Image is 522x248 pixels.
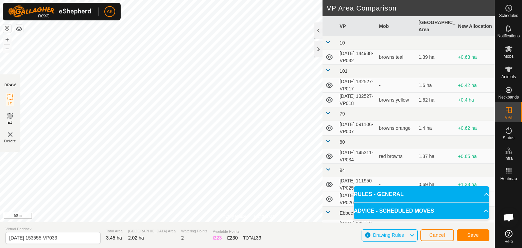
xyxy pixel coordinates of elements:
[5,226,101,232] span: Virtual Paddock
[455,149,495,164] td: +0.65 ha
[416,121,455,136] td: 1.4 ha
[337,121,376,136] td: [DATE] 091106-VP007
[501,75,516,79] span: Animals
[327,4,495,12] h2: VP Area Comparison
[340,139,345,145] span: 80
[495,227,522,246] a: Help
[504,240,513,244] span: Help
[181,235,184,241] span: 2
[128,228,176,234] span: [GEOGRAPHIC_DATA] Area
[227,234,238,242] div: EZ
[8,5,93,18] img: Gallagher Logo
[379,54,413,61] div: browns teal
[8,101,12,106] span: IZ
[216,235,222,241] span: 23
[455,121,495,136] td: +0.62 ha
[340,111,345,117] span: 79
[416,177,455,192] td: 0.69 ha
[500,177,517,181] span: Heatmap
[416,149,455,164] td: 1.37 ha
[6,130,14,139] img: VP
[416,220,455,235] td: 28.87 ha
[3,45,11,53] button: –
[455,177,495,192] td: +1.33 ha
[455,93,495,107] td: +0.4 ha
[429,232,445,238] span: Cancel
[354,190,404,198] span: RULES - GENERAL
[373,232,404,238] span: Drawing Rules
[354,186,489,202] p-accordion-header: RULES - GENERAL
[416,78,455,93] td: 1.6 ha
[420,229,454,241] button: Cancel
[106,235,122,241] span: 3.45 ha
[4,83,16,88] div: DRAW
[337,93,376,107] td: [DATE] 132527-VP018
[128,235,144,241] span: 2.02 ha
[376,16,416,36] th: Mob
[243,234,261,242] div: TOTAL
[3,36,11,44] button: +
[337,149,376,164] td: [DATE] 145311-VP034
[3,24,11,33] button: Reset Map
[379,82,413,89] div: -
[232,235,238,241] span: 30
[455,78,495,93] td: +0.42 ha
[498,34,520,38] span: Notifications
[256,235,261,241] span: 39
[340,167,345,173] span: 94
[181,228,207,234] span: Watering Points
[499,207,519,228] div: Open chat
[254,213,274,219] a: Contact Us
[504,54,514,58] span: Mobs
[416,16,455,36] th: [GEOGRAPHIC_DATA] Area
[354,207,434,215] span: ADVICE - SCHEDULED MOVES
[379,96,413,104] div: browns yellow
[213,229,261,234] span: Available Points
[499,14,518,18] span: Schedules
[107,8,113,15] span: AK
[379,153,413,160] div: red browns
[337,50,376,65] td: [DATE] 144938-VP032
[337,177,376,192] td: [DATE] 111950-VP025
[340,40,345,46] span: 10
[379,125,413,132] div: browns orange
[504,156,512,160] span: Infra
[455,16,495,36] th: New Allocation
[337,16,376,36] th: VP
[416,50,455,65] td: 1.39 ha
[354,203,489,219] p-accordion-header: ADVICE - SCHEDULED MOVES
[337,78,376,93] td: [DATE] 132527-VP017
[340,210,373,216] span: Ebbecks Corner
[106,228,123,234] span: Total Area
[457,229,489,241] button: Save
[337,192,376,207] td: [DATE] 111950-VP026
[340,68,347,74] span: 101
[4,139,16,144] span: Delete
[15,25,23,33] button: Map Layers
[467,232,479,238] span: Save
[455,50,495,65] td: +0.63 ha
[416,93,455,107] td: 1.62 ha
[498,95,519,99] span: Neckbands
[337,220,376,235] td: [DATE] 095750-VP001
[455,220,495,235] td: -26.85 ha
[503,136,514,140] span: Status
[221,213,246,219] a: Privacy Policy
[379,181,413,188] div: -
[505,116,512,120] span: VPs
[8,120,13,125] span: EZ
[213,234,222,242] div: IZ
